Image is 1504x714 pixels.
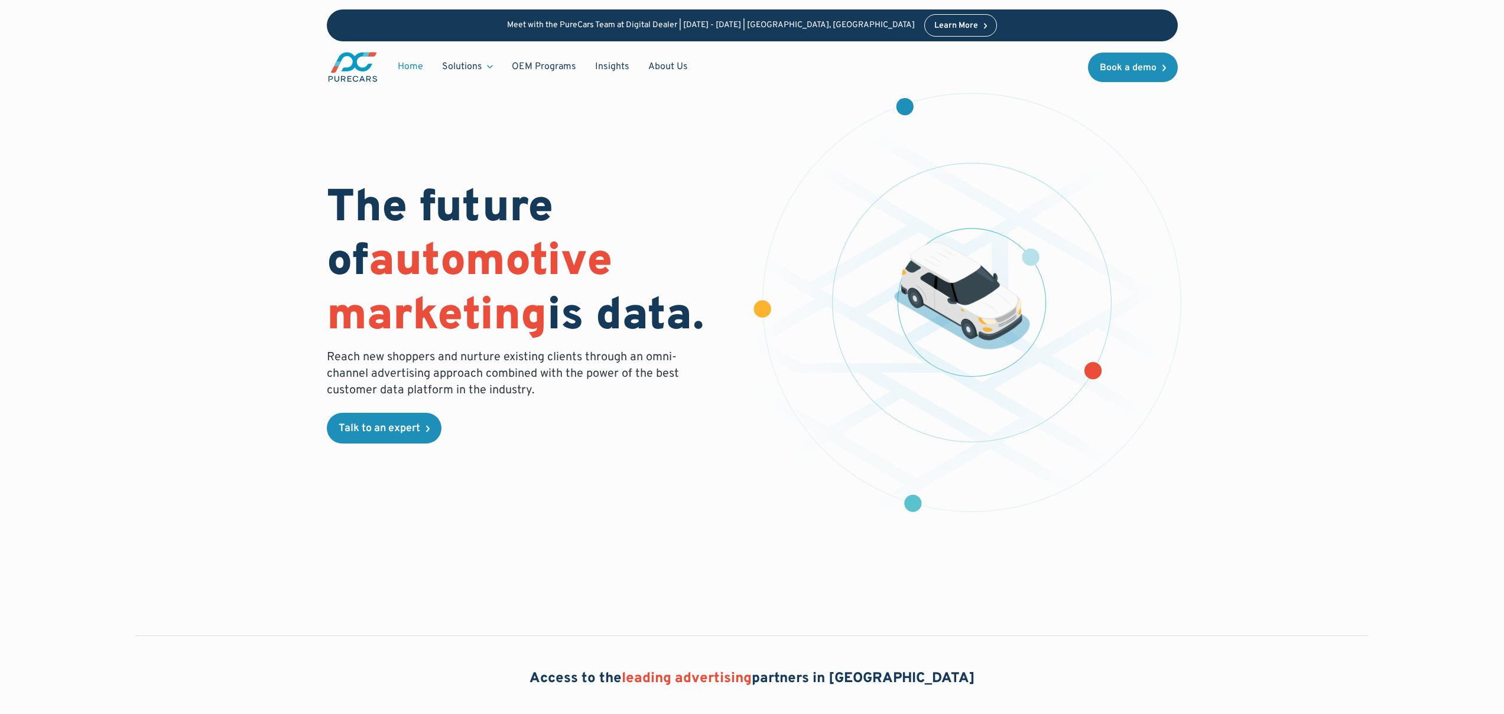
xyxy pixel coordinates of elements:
[639,56,697,78] a: About Us
[327,51,379,83] img: purecars logo
[327,349,686,399] p: Reach new shoppers and nurture existing clients through an omni-channel advertising approach comb...
[934,22,978,30] div: Learn More
[327,182,738,344] h1: The future of is data.
[622,670,752,687] span: leading advertising
[894,242,1030,350] img: illustration of a vehicle
[327,413,441,444] a: Talk to an expert
[586,56,639,78] a: Insights
[442,60,482,73] div: Solutions
[530,669,975,689] h2: Access to the partners in [GEOGRAPHIC_DATA]
[1088,53,1178,82] a: Book a demo
[924,14,998,37] a: Learn More
[327,51,379,83] a: main
[388,56,433,78] a: Home
[502,56,586,78] a: OEM Programs
[1100,63,1157,73] div: Book a demo
[507,21,915,31] p: Meet with the PureCars Team at Digital Dealer | [DATE] - [DATE] | [GEOGRAPHIC_DATA], [GEOGRAPHIC_...
[327,234,612,345] span: automotive marketing
[433,56,502,78] div: Solutions
[339,423,420,434] div: Talk to an expert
